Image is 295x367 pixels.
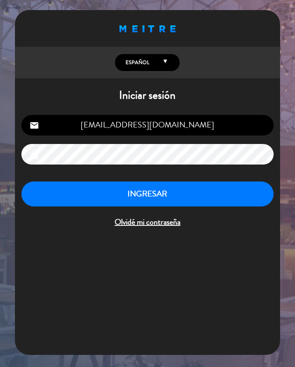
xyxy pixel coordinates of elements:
i: lock [29,150,39,159]
span: Olvidé mi contraseña [21,216,274,229]
h1: Iniciar sesión [15,89,280,102]
span: Español [123,58,149,67]
button: INGRESAR [21,181,274,207]
img: MEITRE [119,25,176,32]
i: email [29,121,39,130]
input: Correo Electrónico [21,115,274,136]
